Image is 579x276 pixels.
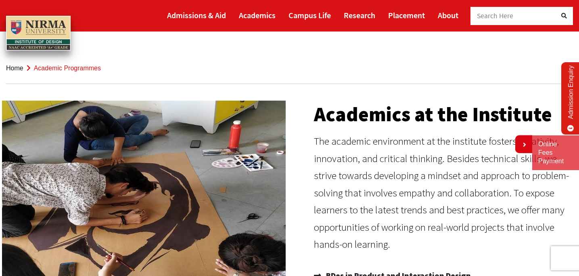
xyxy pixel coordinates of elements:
a: Admissions & Aid [167,7,226,23]
a: Campus Life [288,7,331,23]
a: Home [6,65,23,72]
img: main_logo [6,16,71,51]
a: Online Fees Payment [538,140,573,165]
h2: Academics at the Institute [314,104,571,124]
a: Research [344,7,375,23]
a: About [438,7,458,23]
a: Placement [388,7,425,23]
nav: breadcrumb [6,53,573,84]
a: Academics [239,7,276,23]
span: Search Here [477,11,514,20]
p: The academic environment at the institute fosters creativity, innovation, and critical thinking. ... [314,133,571,253]
span: Academic Programmes [34,65,101,72]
